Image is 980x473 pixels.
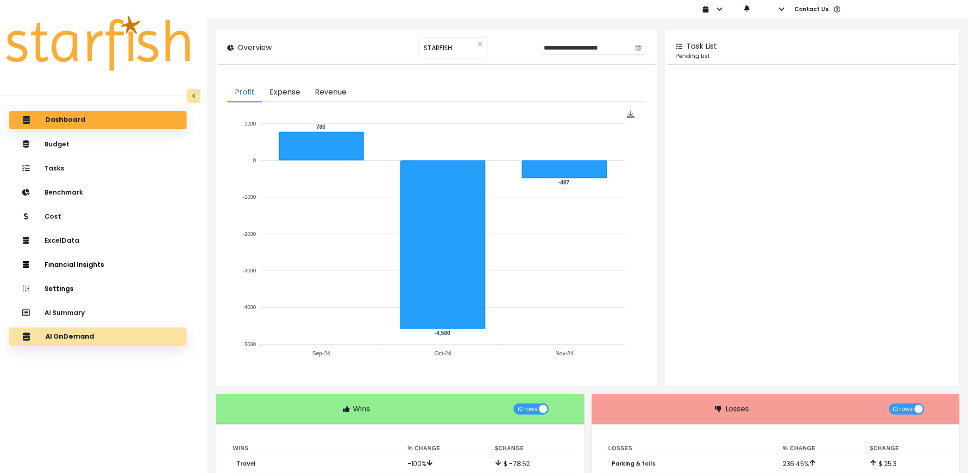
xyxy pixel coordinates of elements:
[243,305,256,310] tspan: -4000
[424,38,452,57] span: STARFISH
[9,303,187,322] button: AI Summary
[45,333,94,341] p: AI OnDemand
[44,189,83,196] p: Benchmark
[776,443,863,454] th: % Change
[601,443,776,454] th: Losses
[9,135,187,153] button: Budget
[44,213,61,221] p: Cost
[243,341,256,347] tspan: -5000
[44,164,64,172] p: Tasks
[686,41,717,52] p: Task List
[9,231,187,250] button: ExcelData
[627,111,635,119] img: Download Profit
[313,350,331,357] tspan: Sep-24
[9,207,187,226] button: Cost
[435,350,452,357] tspan: Oct-24
[9,111,187,129] button: Dashboard
[44,309,85,317] p: AI Summary
[253,158,256,163] tspan: 0
[488,443,575,454] th: $ Change
[400,443,488,454] th: % Change
[245,121,256,126] tspan: 1000
[612,460,656,467] p: Parking & tolls
[45,116,85,124] p: Dashboard
[9,159,187,177] button: Tasks
[226,443,400,454] th: Wins
[44,237,79,245] p: ExcelData
[725,404,749,415] p: Losses
[676,52,949,60] p: Pending List
[477,41,483,47] svg: close
[477,39,483,49] button: Clear
[238,42,272,53] p: Overview
[863,443,950,454] th: $ Change
[353,404,371,415] p: Wins
[488,454,575,473] td: $ -78.52
[9,183,187,202] button: Benchmark
[893,404,913,415] span: 10 rows
[9,279,187,298] button: Settings
[635,44,642,51] svg: calendar
[262,83,308,102] button: Expense
[776,454,863,473] td: 236.45 %
[556,350,574,357] tspan: Nov-24
[308,83,354,102] button: Revenue
[9,328,187,346] button: AI OnDemand
[243,231,256,237] tspan: -2000
[627,111,635,119] div: Menu
[400,454,488,473] td: -100 %
[9,255,187,274] button: Financial Insights
[243,194,256,200] tspan: -1000
[243,268,256,273] tspan: -3000
[517,404,538,415] span: 10 rows
[227,83,262,102] button: Profit
[44,140,69,148] p: Budget
[863,454,950,473] td: $ 25.3
[237,460,256,467] p: Travel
